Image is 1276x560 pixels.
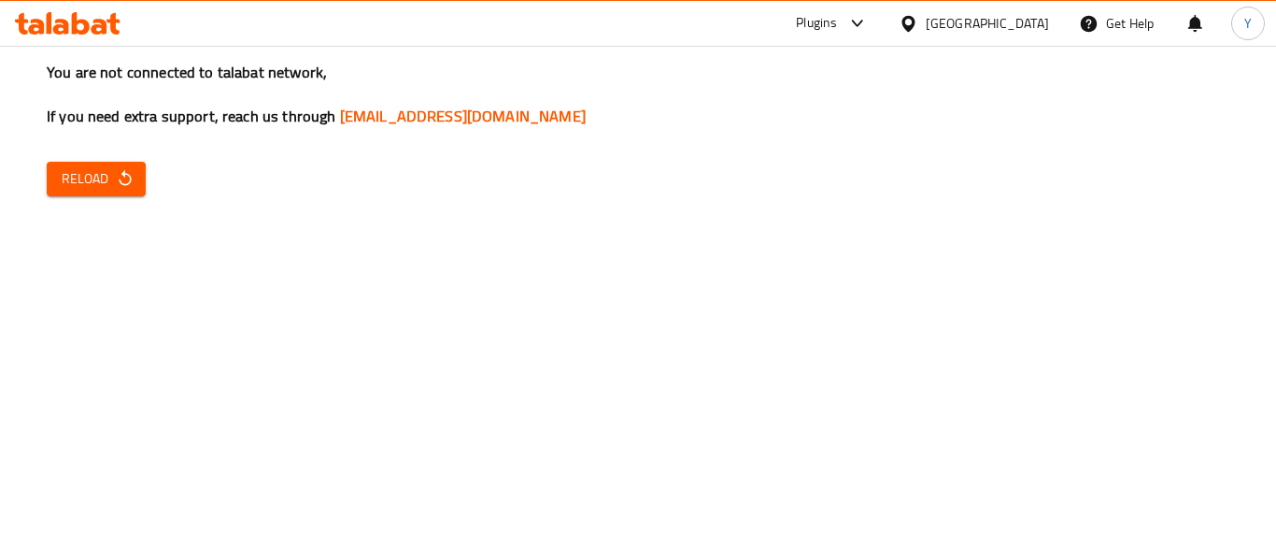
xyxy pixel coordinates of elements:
[47,62,1229,127] h3: You are not connected to talabat network, If you need extra support, reach us through
[340,102,586,130] a: [EMAIL_ADDRESS][DOMAIN_NAME]
[796,12,837,35] div: Plugins
[1244,13,1252,34] span: Y
[926,13,1049,34] div: [GEOGRAPHIC_DATA]
[62,167,131,191] span: Reload
[47,162,146,196] button: Reload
